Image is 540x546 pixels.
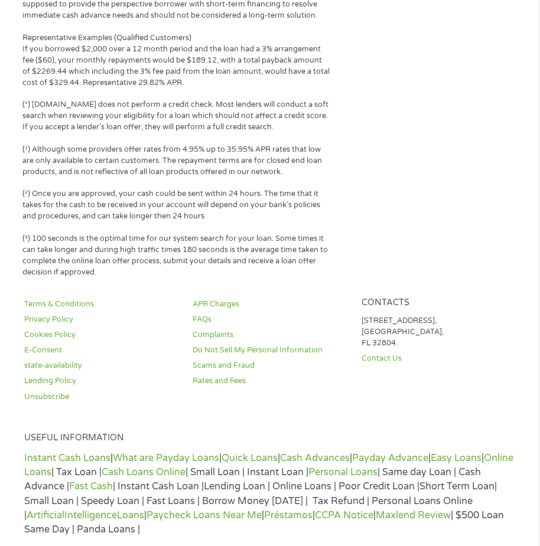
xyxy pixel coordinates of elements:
[24,451,516,537] p: | | | | | | | Tax Loan | | Small Loan | Instant Loan | | Same day Loan | Cash Advance | | Instant...
[102,466,186,478] a: Cash Loans Online
[113,452,219,464] a: What are Payday Loans
[22,188,330,222] p: (²) Once you are approved, your cash could be sent within 24 hours. The time that it takes for th...
[193,314,347,325] a: FAQs
[24,433,516,444] h4: Useful Information
[24,360,178,371] a: state-availability
[24,391,178,403] a: Unsubscribe
[264,509,313,521] a: Préstamos
[315,509,373,521] a: CCPA Notice
[117,509,144,521] a: Loans
[193,345,347,356] a: Do Not Sell My Personal Information
[24,299,178,310] a: Terms & Conditions
[193,360,347,371] a: Scams and Fraud
[24,329,178,341] a: Cookies Policy
[193,299,347,310] a: APR Charges
[362,315,516,349] p: [STREET_ADDRESS], [GEOGRAPHIC_DATA], FL 32804.
[27,509,64,521] a: Artificial
[352,452,428,464] a: Payday Advance
[362,353,516,364] a: Contact Us
[147,509,262,521] a: Paycheck Loans Near Me
[69,480,113,492] a: Fast Cash
[64,509,117,521] a: Intelligence
[376,509,451,521] a: Maxlend Review
[24,314,178,325] a: Privacy Policy
[222,452,278,464] a: Quick Loans
[308,466,378,478] a: Personal Loans
[362,297,516,309] h4: Contacts
[193,375,347,387] a: Rates and Fees
[24,452,110,464] a: Instant Cash Loans
[24,345,178,356] a: E-Consent
[431,452,482,464] a: Easy Loans
[24,375,178,387] a: Lending Policy
[22,233,330,278] p: (³) 100 seconds is the optimal time for our system search for your loan. Some times it can take l...
[280,452,350,464] a: Cash Advances
[22,144,330,178] p: (¹) Although some providers offer rates from 4.95% up to 35.95% APR rates that low are only avail...
[22,32,330,88] p: Representative Examples (Qualified Customers) If you borrowed $2,000 over a 12 month period and t...
[22,99,330,133] p: (*) [DOMAIN_NAME] does not perform a credit check. Most lenders will conduct a soft search when r...
[193,329,347,341] a: Complaints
